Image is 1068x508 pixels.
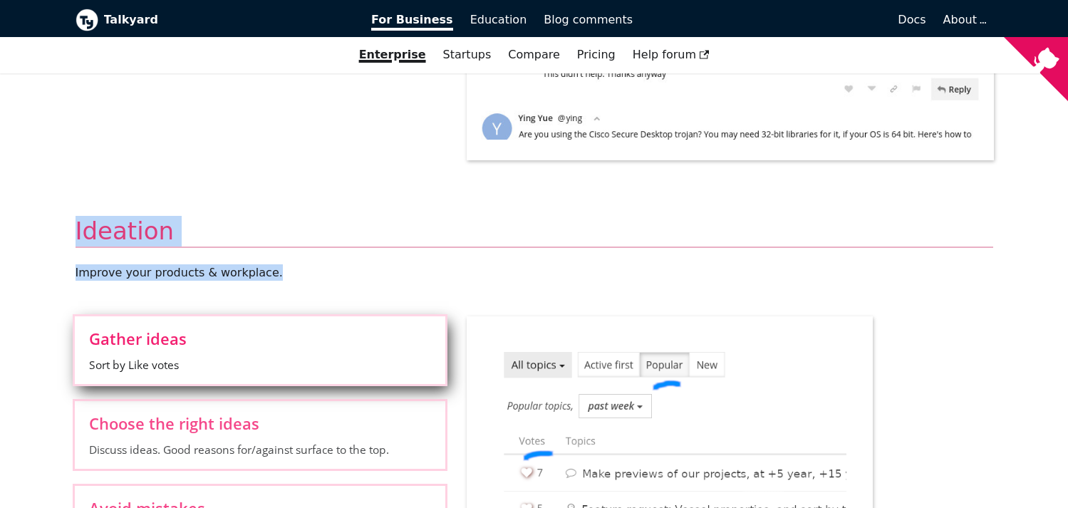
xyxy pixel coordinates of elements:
[508,48,560,61] a: Compare
[76,264,993,281] p: Improve your products & workplace .
[641,8,935,32] a: Docs
[943,13,985,26] a: About
[351,43,435,67] a: Enterprise
[89,331,431,346] span: Gather ideas
[544,13,633,26] span: Blog comments
[435,43,500,67] a: Startups
[569,43,624,67] a: Pricing
[89,415,431,431] span: Choose the right ideas
[76,9,352,31] a: Talkyard logoTalkyard
[624,43,718,67] a: Help forum
[363,8,462,32] a: For Business
[104,11,352,29] b: Talkyard
[76,216,993,248] h2: Ideation
[89,442,431,457] span: Discuss ideas. Good reasons for/against surface to the top.
[535,8,641,32] a: Blog comments
[633,48,710,61] span: Help forum
[898,13,926,26] span: Docs
[470,13,527,26] span: Education
[371,13,453,31] span: For Business
[76,9,98,31] img: Talkyard logo
[462,8,536,32] a: Education
[89,357,431,373] span: Sort by Like votes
